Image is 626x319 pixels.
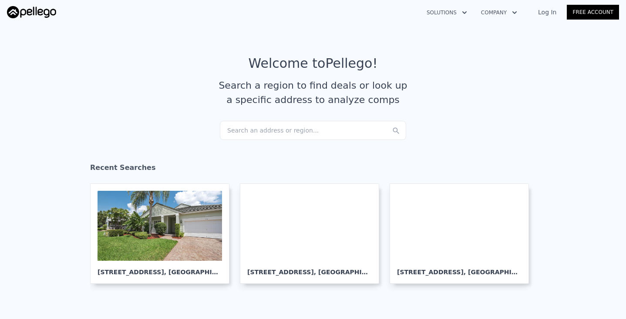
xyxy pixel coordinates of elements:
[249,56,378,71] div: Welcome to Pellego !
[474,5,524,20] button: Company
[98,261,222,276] div: [STREET_ADDRESS] , [GEOGRAPHIC_DATA][PERSON_NAME]
[220,121,406,140] div: Search an address or region...
[528,8,567,17] a: Log In
[397,261,522,276] div: [STREET_ADDRESS] , [GEOGRAPHIC_DATA][PERSON_NAME]
[247,261,372,276] div: [STREET_ADDRESS] , [GEOGRAPHIC_DATA][PERSON_NAME]
[420,5,474,20] button: Solutions
[390,183,536,284] a: [STREET_ADDRESS], [GEOGRAPHIC_DATA][PERSON_NAME]
[215,78,411,107] div: Search a region to find deals or look up a specific address to analyze comps
[240,183,386,284] a: [STREET_ADDRESS], [GEOGRAPHIC_DATA][PERSON_NAME]
[7,6,56,18] img: Pellego
[90,183,236,284] a: [STREET_ADDRESS], [GEOGRAPHIC_DATA][PERSON_NAME]
[90,156,536,183] div: Recent Searches
[567,5,619,20] a: Free Account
